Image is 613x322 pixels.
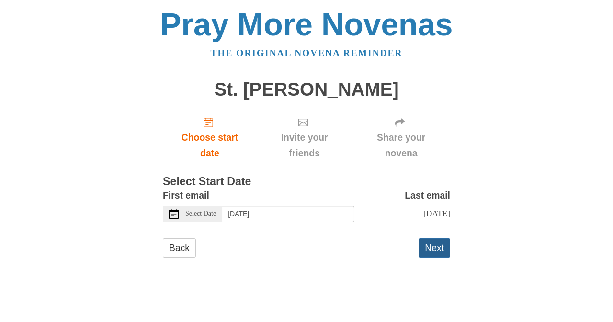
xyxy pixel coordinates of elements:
div: Click "Next" to confirm your start date first. [257,109,352,166]
a: Back [163,238,196,258]
span: Select Date [185,211,216,217]
span: Invite your friends [266,130,342,161]
span: [DATE] [423,209,450,218]
span: Choose start date [172,130,247,161]
label: Last email [405,188,450,203]
a: The original novena reminder [211,48,403,58]
div: Click "Next" to confirm your start date first. [352,109,450,166]
label: First email [163,188,209,203]
button: Next [419,238,450,258]
h3: Select Start Date [163,176,450,188]
a: Choose start date [163,109,257,166]
a: Pray More Novenas [160,7,453,42]
h1: St. [PERSON_NAME] [163,79,450,100]
span: Share your novena [362,130,441,161]
input: Use the arrow keys to pick a date [222,206,354,222]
